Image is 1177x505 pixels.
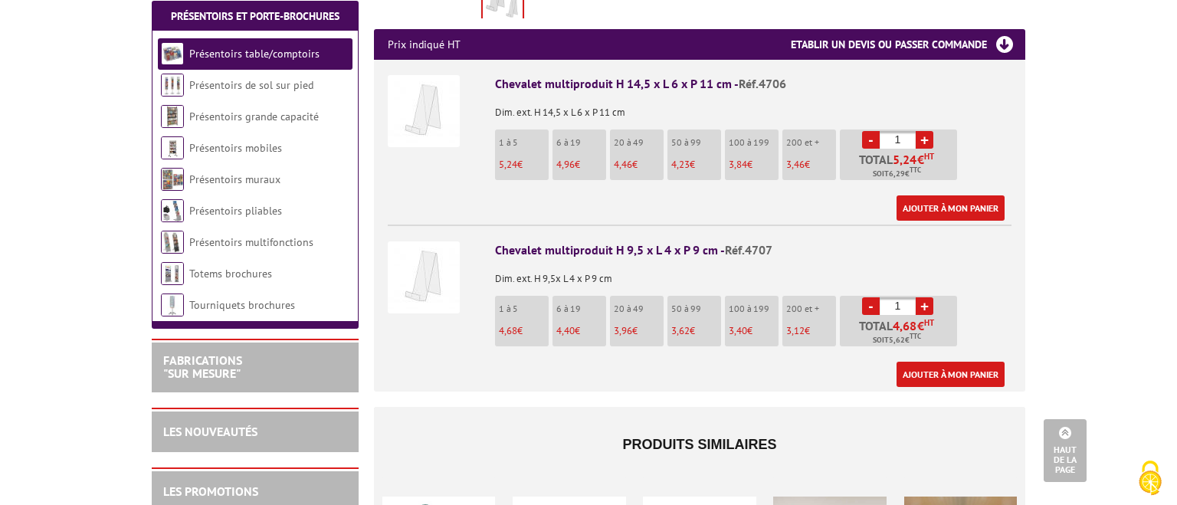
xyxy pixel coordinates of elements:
img: Chevalet multiproduit H 9,5 x L 4 x P 9 cm [388,241,460,313]
span: 5,24 [893,153,917,166]
p: € [729,159,779,170]
a: Ajouter à mon panier [897,195,1005,221]
img: Présentoirs de sol sur pied [161,74,184,97]
span: 3,62 [671,324,690,337]
p: € [614,159,664,170]
a: Haut de la page [1044,419,1087,482]
a: LES NOUVEAUTÉS [163,424,257,439]
p: € [556,326,606,336]
p: Dim. ext. H 9,5x L 4 x P 9 cm [495,263,1011,284]
span: Soit € [873,334,921,346]
img: Présentoirs muraux [161,168,184,191]
sup: TTC [910,332,921,340]
span: 4,23 [671,158,690,171]
span: 3,40 [729,324,747,337]
a: Présentoirs multifonctions [189,235,313,249]
a: Totems brochures [189,267,272,280]
p: 50 à 99 [671,303,721,314]
a: - [862,131,880,149]
img: Totems brochures [161,262,184,285]
sup: TTC [910,166,921,174]
a: Tourniquets brochures [189,298,295,312]
sup: HT [924,151,934,162]
button: Cookies (fenêtre modale) [1123,453,1177,505]
span: 4,68 [893,320,917,332]
p: Total [844,320,957,346]
span: 3,96 [614,324,632,337]
p: € [786,159,836,170]
p: € [614,326,664,336]
a: Présentoirs muraux [189,172,280,186]
p: € [786,326,836,336]
a: Ajouter à mon panier [897,362,1005,387]
p: 100 à 199 [729,137,779,148]
p: 200 et + [786,303,836,314]
span: 3,12 [786,324,805,337]
span: Réf.4707 [725,242,772,257]
p: 50 à 99 [671,137,721,148]
a: Présentoirs et Porte-brochures [171,9,339,23]
p: € [671,159,721,170]
span: € [917,153,924,166]
p: 20 à 49 [614,137,664,148]
p: € [729,326,779,336]
span: Réf.4706 [739,76,786,91]
a: - [862,297,880,315]
a: Présentoirs pliables [189,204,282,218]
a: + [916,131,933,149]
sup: HT [924,317,934,328]
p: 100 à 199 [729,303,779,314]
p: 200 et + [786,137,836,148]
span: 3,84 [729,158,747,171]
a: Présentoirs table/comptoirs [189,47,320,61]
img: Présentoirs mobiles [161,136,184,159]
span: Produits similaires [622,437,776,452]
p: 1 à 5 [499,303,549,314]
img: Présentoirs pliables [161,199,184,222]
p: € [556,159,606,170]
img: Présentoirs multifonctions [161,231,184,254]
img: Cookies (fenêtre modale) [1131,459,1169,497]
span: 5,62 [889,334,905,346]
p: 20 à 49 [614,303,664,314]
p: € [499,159,549,170]
div: Chevalet multiproduit H 14,5 x L 6 x P 11 cm - [495,75,1011,93]
p: 1 à 5 [499,137,549,148]
span: 4,46 [614,158,632,171]
img: Présentoirs table/comptoirs [161,42,184,65]
a: + [916,297,933,315]
span: 6,29 [889,168,905,180]
a: LES PROMOTIONS [163,484,258,499]
span: 4,96 [556,158,575,171]
img: Chevalet multiproduit H 14,5 x L 6 x P 11 cm [388,75,460,147]
a: FABRICATIONS"Sur Mesure" [163,353,242,382]
img: Tourniquets brochures [161,293,184,316]
a: Présentoirs grande capacité [189,110,319,123]
p: Prix indiqué HT [388,29,461,60]
div: Chevalet multiproduit H 9,5 x L 4 x P 9 cm - [495,241,1011,259]
span: 5,24 [499,158,517,171]
p: 6 à 19 [556,303,606,314]
span: Soit € [873,168,921,180]
p: € [499,326,549,336]
a: Présentoirs mobiles [189,141,282,155]
p: 6 à 19 [556,137,606,148]
span: € [917,320,924,332]
span: 4,40 [556,324,575,337]
p: Total [844,153,957,180]
h3: Etablir un devis ou passer commande [791,29,1025,60]
span: 4,68 [499,324,517,337]
span: 3,46 [786,158,805,171]
p: Dim. ext. H 14,5 x L 6 x P 11 cm [495,97,1011,118]
img: Présentoirs grande capacité [161,105,184,128]
p: € [671,326,721,336]
a: Présentoirs de sol sur pied [189,78,313,92]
